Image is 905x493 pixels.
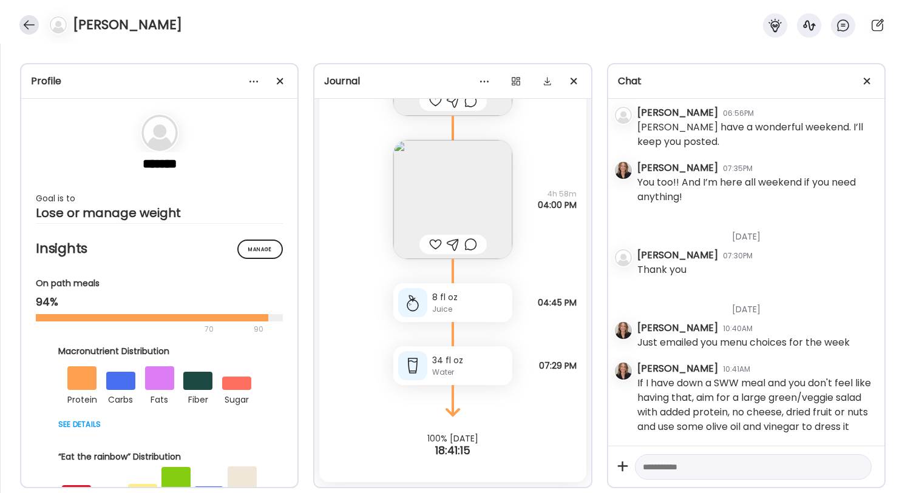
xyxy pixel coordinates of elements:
[618,74,875,89] div: Chat
[723,323,753,334] div: 10:40AM
[615,249,632,266] img: bg-avatar-default.svg
[324,74,581,89] div: Journal
[36,206,283,220] div: Lose or manage weight
[615,363,632,380] img: avatars%2FOBFS3SlkXLf3tw0VcKDc4a7uuG83
[723,364,750,375] div: 10:41AM
[637,289,875,321] div: [DATE]
[637,161,718,175] div: [PERSON_NAME]
[31,74,288,89] div: Profile
[141,115,178,151] img: bg-avatar-default.svg
[73,15,182,35] h4: [PERSON_NAME]
[36,295,283,309] div: 94%
[637,321,718,335] div: [PERSON_NAME]
[253,322,265,337] div: 90
[723,108,754,119] div: 06:56PM
[36,277,283,290] div: On path meals
[67,390,97,407] div: protein
[637,106,718,120] div: [PERSON_NAME]
[432,304,507,315] div: Juice
[314,434,591,443] div: 100% [DATE]
[539,360,577,371] span: 07:29 PM
[637,175,875,204] div: You too!! And I’m here all weekend if you need anything!
[58,451,261,463] div: “Eat the rainbow” Distribution
[538,297,577,308] span: 04:45 PM
[237,240,283,259] div: Manage
[637,120,875,149] div: [PERSON_NAME] have a wonderful weekend. I’ll keep you posted.
[314,443,591,458] div: 18:41:15
[50,16,67,33] img: bg-avatar-default.svg
[36,240,283,258] h2: Insights
[183,390,212,407] div: fiber
[637,361,718,376] div: [PERSON_NAME]
[145,390,174,407] div: fats
[723,250,753,261] div: 07:30PM
[106,390,135,407] div: carbs
[36,191,283,206] div: Goal is to
[637,216,875,248] div: [DATE]
[723,163,753,174] div: 07:35PM
[637,263,686,277] div: Thank you
[615,322,632,339] img: avatars%2FOBFS3SlkXLf3tw0VcKDc4a7uuG83
[615,107,632,124] img: bg-avatar-default.svg
[615,162,632,179] img: avatars%2FOBFS3SlkXLf3tw0VcKDc4a7uuG83
[393,140,512,259] img: images%2FjdQOPJFAitdIgzzQ9nFQSI0PpUq1%2F4YuOM2NotLgfc7PQJnwU%2FxigGGXH2oboWm7OZAvy1_1080
[637,376,875,434] div: If I have down a SWW meal and you don't feel like having that, aim for a large green/veggie salad...
[538,189,577,200] span: 4h 58m
[58,345,261,358] div: Macronutrient Distribution
[222,390,251,407] div: sugar
[36,322,250,337] div: 70
[432,354,507,367] div: 34 fl oz
[538,200,577,210] span: 04:00 PM
[432,367,507,378] div: Water
[432,291,507,304] div: 8 fl oz
[637,335,850,350] div: Just emailed you menu choices for the week
[637,248,718,263] div: [PERSON_NAME]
